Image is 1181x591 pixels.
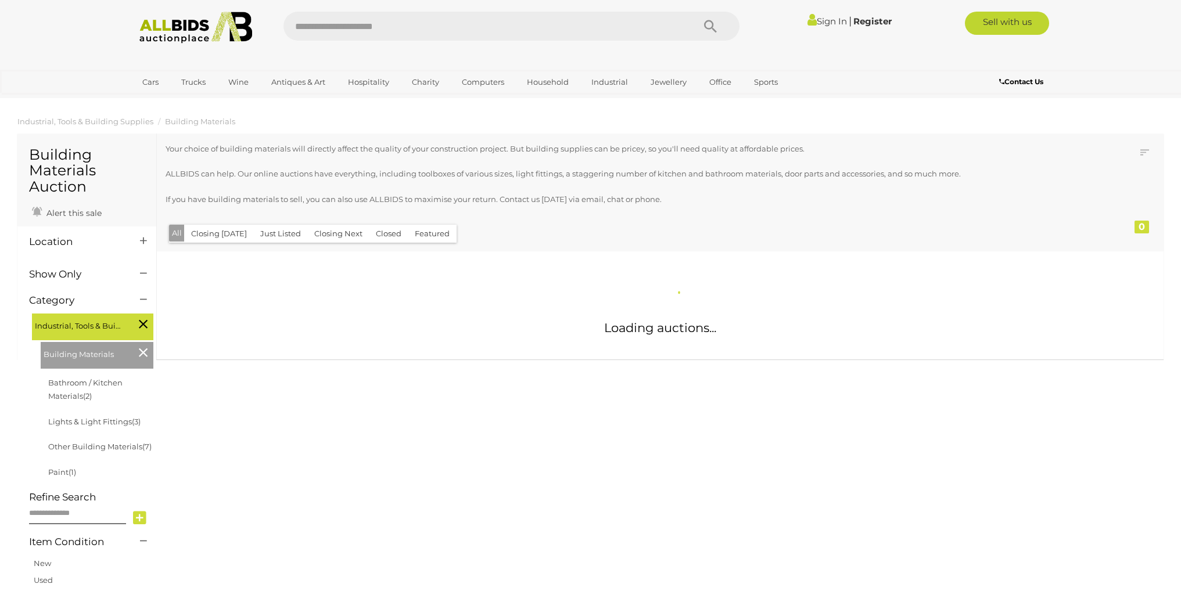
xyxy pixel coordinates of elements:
a: Bathroom / Kitchen Materials(2) [48,378,123,401]
a: Computers [454,73,512,92]
h4: Show Only [29,269,123,280]
a: Charity [404,73,447,92]
span: Loading auctions... [604,320,716,335]
a: Antiques & Art [264,73,333,92]
a: Other Building Materials(7) [48,442,152,451]
a: Sell with us [965,12,1049,35]
span: (2) [83,391,92,401]
h4: Refine Search [29,492,153,503]
span: (1) [69,467,76,477]
span: | [849,15,852,27]
div: 0 [1135,221,1149,233]
a: Paint(1) [48,467,76,477]
button: All [169,225,185,242]
a: Lights & Light Fittings(3) [48,417,141,426]
a: New [34,558,51,568]
a: Hospitality [340,73,397,92]
h4: Item Condition [29,536,123,547]
button: Featured [408,225,457,243]
p: Your choice of building materials will directly affect the quality of your construction project. ... [166,142,1064,156]
p: ALLBIDS can help. Our online auctions have everything, including toolboxes of various sizes, ligh... [166,167,1064,181]
span: (3) [132,417,141,426]
b: Contact Us [999,77,1043,86]
span: Building Materials [44,345,131,361]
h4: Category [29,295,123,306]
img: Allbids.com.au [133,12,259,44]
a: Alert this sale [29,203,105,221]
span: Alert this sale [44,208,102,218]
a: Industrial [584,73,636,92]
h4: Location [29,236,123,247]
a: Trucks [174,73,213,92]
a: Building Materials [165,117,235,126]
span: (7) [142,442,152,451]
a: Register [853,16,892,27]
span: Industrial, Tools & Building Supplies [35,316,122,333]
button: Just Listed [253,225,308,243]
a: Jewellery [643,73,694,92]
button: Search [681,12,740,41]
a: Contact Us [999,75,1046,88]
h1: Building Materials Auction [29,147,145,195]
a: Cars [135,73,166,92]
p: If you have building materials to sell, you can also use ALLBIDS to maximise your return. Contact... [166,193,1064,206]
a: Wine [221,73,256,92]
button: Closing Next [307,225,369,243]
a: Used [34,575,53,585]
a: Household [519,73,576,92]
button: Closing [DATE] [184,225,254,243]
a: [GEOGRAPHIC_DATA] [135,92,232,111]
a: Sign In [807,16,847,27]
a: Office [702,73,739,92]
button: Closed [369,225,408,243]
a: Industrial, Tools & Building Supplies [17,117,153,126]
a: Sports [746,73,785,92]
